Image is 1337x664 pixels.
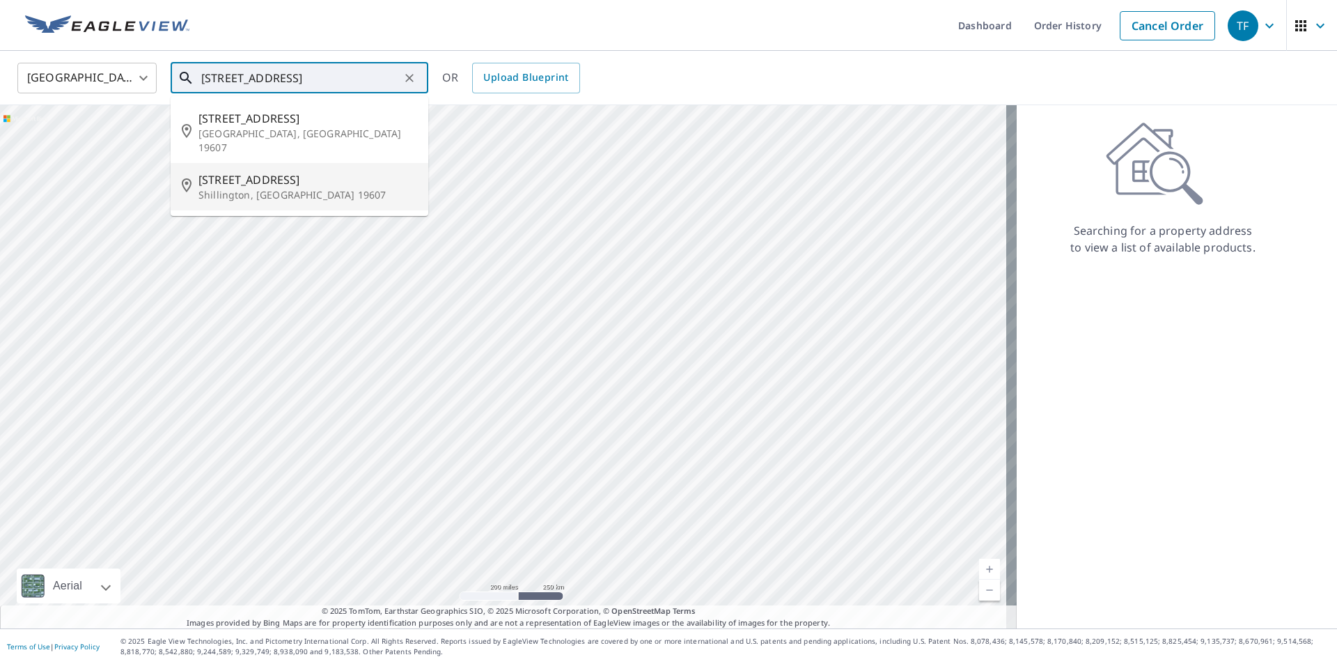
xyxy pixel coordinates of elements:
[120,636,1330,657] p: © 2025 Eagle View Technologies, Inc. and Pictometry International Corp. All Rights Reserved. Repo...
[322,605,696,617] span: © 2025 TomTom, Earthstar Geographics SIO, © 2025 Microsoft Corporation, ©
[611,605,670,616] a: OpenStreetMap
[201,59,400,98] input: Search by address or latitude-longitude
[979,580,1000,601] a: Current Level 5, Zoom Out
[198,110,417,127] span: [STREET_ADDRESS]
[7,642,50,651] a: Terms of Use
[198,188,417,202] p: Shillington, [GEOGRAPHIC_DATA] 19607
[198,171,417,188] span: [STREET_ADDRESS]
[198,127,417,155] p: [GEOGRAPHIC_DATA], [GEOGRAPHIC_DATA] 19607
[673,605,696,616] a: Terms
[1070,222,1256,256] p: Searching for a property address to view a list of available products.
[7,642,100,651] p: |
[472,63,579,93] a: Upload Blueprint
[400,68,419,88] button: Clear
[54,642,100,651] a: Privacy Policy
[25,15,189,36] img: EV Logo
[49,569,86,603] div: Aerial
[17,569,120,603] div: Aerial
[17,59,157,98] div: [GEOGRAPHIC_DATA]
[442,63,580,93] div: OR
[1120,11,1215,40] a: Cancel Order
[483,69,568,86] span: Upload Blueprint
[979,559,1000,580] a: Current Level 5, Zoom In
[1228,10,1258,41] div: TF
